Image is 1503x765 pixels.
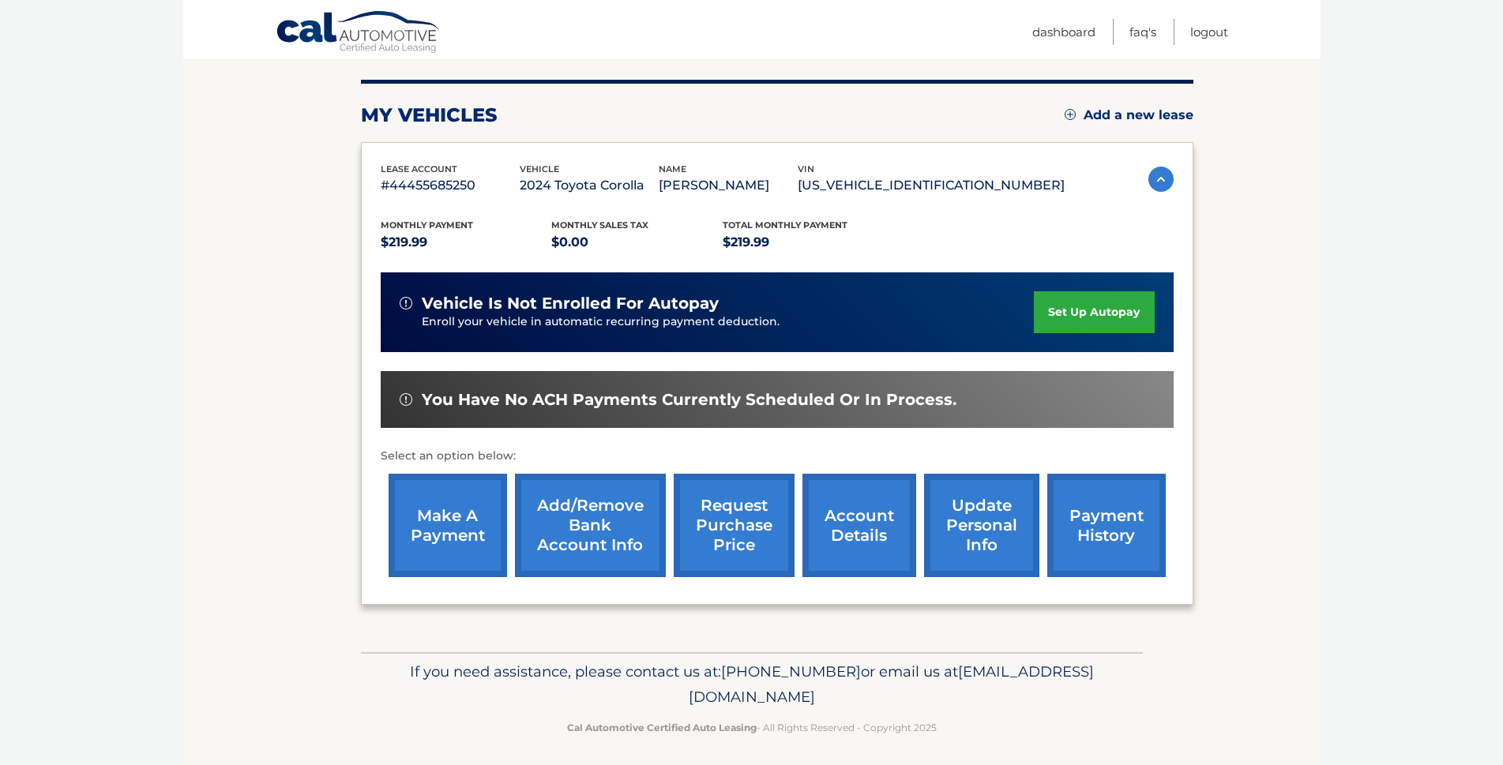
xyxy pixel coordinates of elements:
[798,163,814,174] span: vin
[659,174,798,197] p: [PERSON_NAME]
[567,722,757,733] strong: Cal Automotive Certified Auto Leasing
[798,174,1065,197] p: [US_VEHICLE_IDENTIFICATION_NUMBER]
[520,174,659,197] p: 2024 Toyota Corolla
[381,231,552,253] p: $219.99
[551,219,648,231] span: Monthly sales Tax
[1047,474,1166,577] a: payment history
[1032,19,1095,45] a: Dashboard
[515,474,666,577] a: Add/Remove bank account info
[723,219,847,231] span: Total Monthly Payment
[389,474,507,577] a: make a payment
[371,719,1133,736] p: - All Rights Reserved - Copyright 2025
[381,174,520,197] p: #44455685250
[1065,109,1076,120] img: add.svg
[520,163,559,174] span: vehicle
[1190,19,1228,45] a: Logout
[422,294,719,313] span: vehicle is not enrolled for autopay
[674,474,795,577] a: request purchase price
[924,474,1039,577] a: update personal info
[689,662,1094,706] span: [EMAIL_ADDRESS][DOMAIN_NAME]
[381,447,1174,466] p: Select an option below:
[721,662,861,681] span: [PHONE_NUMBER]
[723,231,894,253] p: $219.99
[400,297,412,309] img: alert-white.svg
[381,163,457,174] span: lease account
[400,393,412,406] img: alert-white.svg
[276,10,442,56] a: Cal Automotive
[1148,167,1174,192] img: accordion-active.svg
[361,103,498,127] h2: my vehicles
[371,659,1133,710] p: If you need assistance, please contact us at: or email us at
[659,163,686,174] span: name
[1034,291,1154,333] a: set up autopay
[551,231,723,253] p: $0.00
[1129,19,1156,45] a: FAQ's
[802,474,916,577] a: account details
[381,219,473,231] span: Monthly Payment
[422,390,956,410] span: You have no ACH payments currently scheduled or in process.
[422,313,1035,331] p: Enroll your vehicle in automatic recurring payment deduction.
[1065,107,1193,123] a: Add a new lease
